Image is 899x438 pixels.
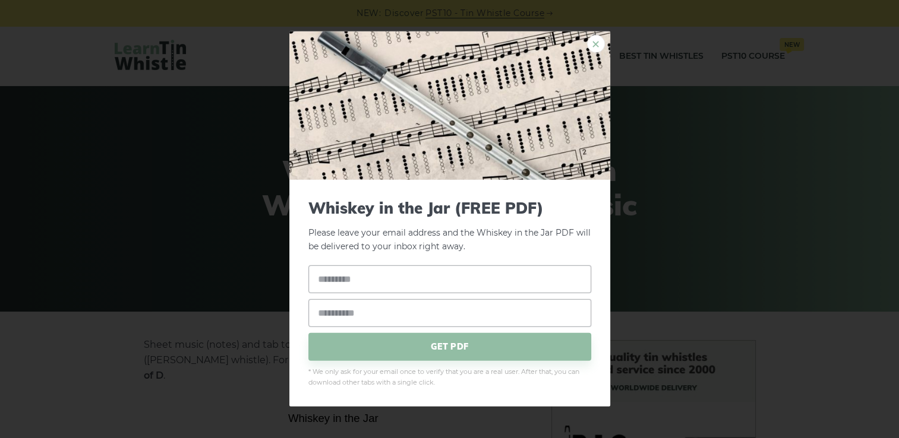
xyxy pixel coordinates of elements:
span: Whiskey in the Jar (FREE PDF) [308,199,591,217]
img: Tin Whistle Tab Preview [289,31,610,180]
a: × [587,35,605,53]
p: Please leave your email address and the Whiskey in the Jar PDF will be delivered to your inbox ri... [308,199,591,253]
span: GET PDF [308,332,591,360]
span: * We only ask for your email once to verify that you are a real user. After that, you can downloa... [308,366,591,388]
